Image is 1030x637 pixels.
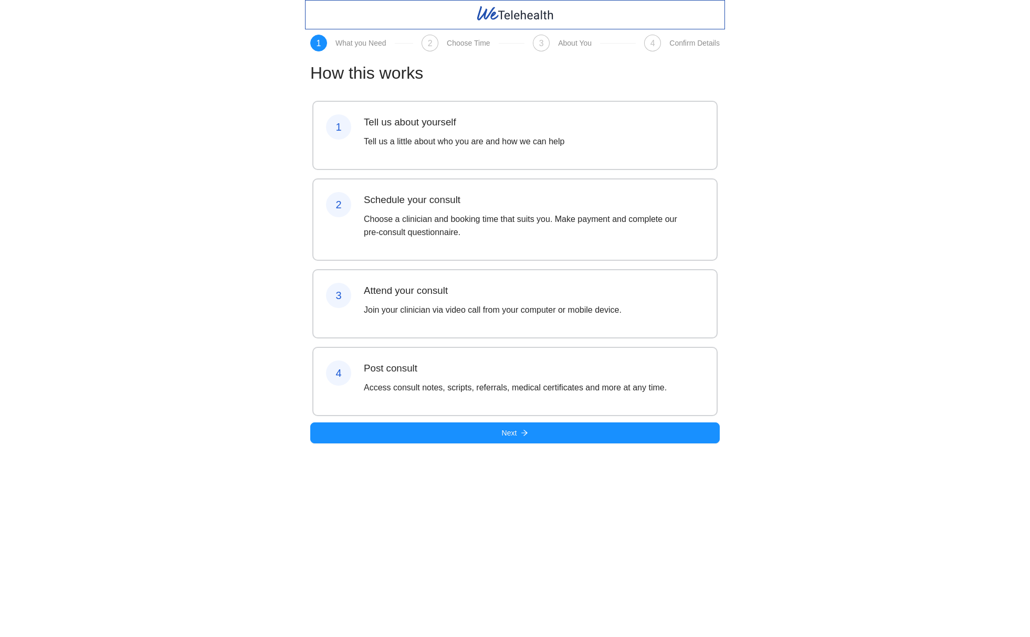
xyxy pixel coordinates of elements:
div: Choose Time [447,39,490,47]
p: Choose a clinician and booking time that suits you. Make payment and complete our pre-consult que... [364,213,691,239]
span: arrow-right [521,429,528,438]
img: WeTelehealth [476,5,555,22]
h3: Attend your consult [364,283,622,298]
div: What you Need [335,39,386,47]
span: Next [502,427,517,439]
p: Access consult notes, scripts, referrals, medical certificates and more at any time. [364,381,667,394]
h1: How this works [310,60,720,86]
p: Tell us a little about who you are and how we can help [364,135,564,148]
span: 2 [428,39,433,48]
h3: Post consult [364,360,667,376]
h3: Schedule your consult [364,192,691,207]
p: Join your clinician via video call from your computer or mobile device. [364,303,622,316]
span: 4 [650,39,655,48]
h3: Tell us about yourself [364,114,564,130]
div: About You [558,39,592,47]
div: Confirm Details [669,39,720,47]
div: 1 [326,114,351,140]
span: 3 [539,39,544,48]
div: 3 [326,283,351,308]
span: 1 [317,39,321,48]
button: Nextarrow-right [310,422,720,443]
div: 4 [326,360,351,386]
div: 2 [326,192,351,217]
